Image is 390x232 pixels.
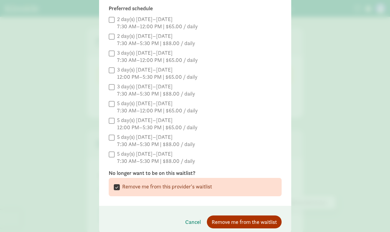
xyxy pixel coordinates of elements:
[117,56,198,64] div: 7:30 AM–12:00 PM | $65.00 / daily
[117,124,198,131] div: 12:00 PM–5:30 PM | $65.00 / daily
[207,215,282,228] button: Remove me from the waitlist
[117,150,195,157] div: 5 day(s) [DATE]–[DATE]
[109,169,282,177] label: No longer want to be on this waitlist?
[117,90,195,97] div: 7:30 AM–5:30 PM | $88.00 / daily
[117,100,198,107] div: 5 day(s) [DATE]–[DATE]
[120,183,212,190] label: Remove me from this provider's waitlist
[109,5,282,12] label: Preferred schedule
[117,73,198,81] div: 12:00 PM–5:30 PM | $65.00 / daily
[117,117,198,124] div: 5 day(s) [DATE]–[DATE]
[117,16,198,23] div: 2 day(s) [DATE]–[DATE]
[117,141,195,148] div: 7:30 AM–5:30 PM | $88.00 / daily
[117,40,195,47] div: 7:30 AM–5:30 PM | $88.00 / daily
[117,66,198,73] div: 3 day(s) [DATE]–[DATE]
[117,23,198,30] div: 7:30 AM–12:00 PM | $65.00 / daily
[117,83,195,90] div: 3 day(s) [DATE]–[DATE]
[117,133,195,141] div: 5 day(s) [DATE]–[DATE]
[117,32,195,40] div: 2 day(s) [DATE]–[DATE]
[117,157,195,165] div: 7:30 AM–5:30 PM | $88.00 / daily
[180,215,206,228] button: Cancel
[117,49,198,56] div: 3 day(s) [DATE]–[DATE]
[212,218,277,226] span: Remove me from the waitlist
[185,218,201,226] span: Cancel
[117,107,198,114] div: 7:30 AM–12:00 PM | $65.00 / daily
